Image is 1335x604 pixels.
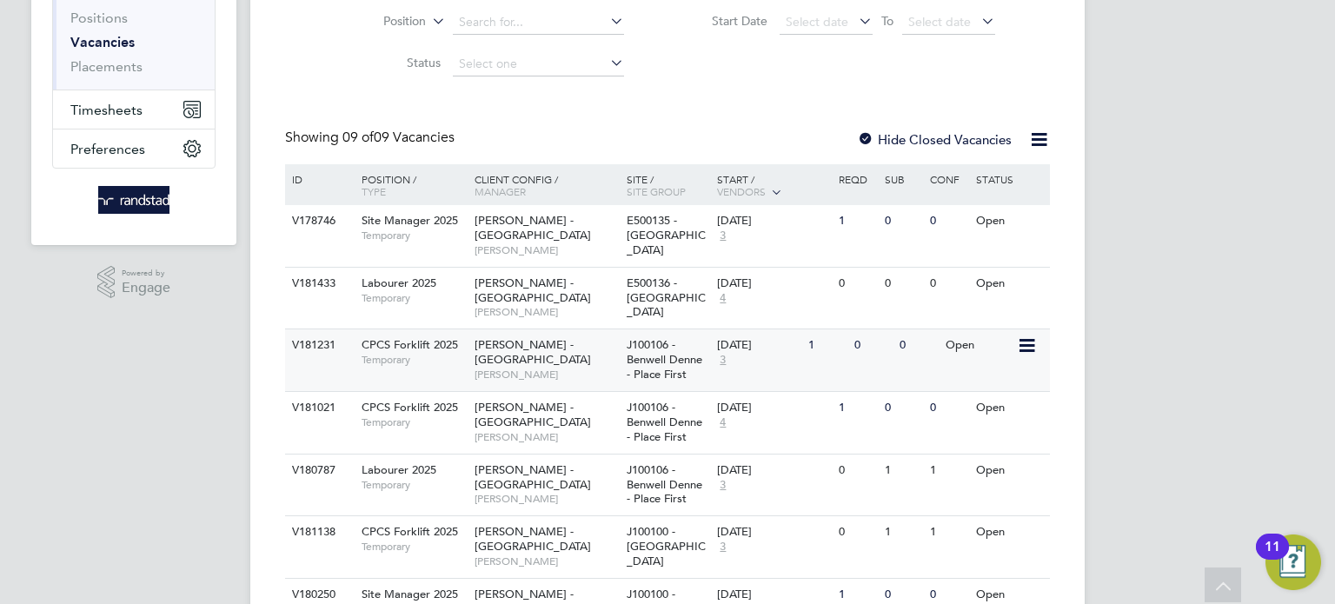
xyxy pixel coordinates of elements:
[362,229,466,242] span: Temporary
[804,329,849,362] div: 1
[70,58,143,75] a: Placements
[972,164,1047,194] div: Status
[475,462,591,492] span: [PERSON_NAME] - [GEOGRAPHIC_DATA]
[627,275,706,320] span: E500136 - [GEOGRAPHIC_DATA]
[926,164,971,194] div: Conf
[475,184,526,198] span: Manager
[362,587,458,601] span: Site Manager 2025
[717,338,800,353] div: [DATE]
[362,291,466,305] span: Temporary
[362,400,458,415] span: CPCS Forklift 2025
[470,164,622,206] div: Client Config /
[362,415,466,429] span: Temporary
[972,268,1047,300] div: Open
[627,213,706,257] span: E500135 - [GEOGRAPHIC_DATA]
[717,353,728,368] span: 3
[717,291,728,306] span: 4
[717,184,766,198] span: Vendors
[717,478,728,493] span: 3
[880,455,926,487] div: 1
[627,524,706,568] span: J100100 - [GEOGRAPHIC_DATA]
[667,13,767,29] label: Start Date
[362,462,436,477] span: Labourer 2025
[622,164,714,206] div: Site /
[70,102,143,118] span: Timesheets
[288,455,349,487] div: V180787
[926,268,971,300] div: 0
[972,516,1047,548] div: Open
[880,205,926,237] div: 0
[717,415,728,430] span: 4
[362,478,466,492] span: Temporary
[627,462,702,507] span: J100106 - Benwell Denne - Place First
[70,34,135,50] a: Vacancies
[972,455,1047,487] div: Open
[475,554,618,568] span: [PERSON_NAME]
[53,129,215,168] button: Preferences
[475,400,591,429] span: [PERSON_NAME] - [GEOGRAPHIC_DATA]
[834,392,880,424] div: 1
[288,329,349,362] div: V181231
[713,164,834,208] div: Start /
[288,516,349,548] div: V181138
[53,90,215,129] button: Timesheets
[341,55,441,70] label: Status
[786,14,848,30] span: Select date
[834,455,880,487] div: 0
[972,392,1047,424] div: Open
[362,524,458,539] span: CPCS Forklift 2025
[70,141,145,157] span: Preferences
[288,205,349,237] div: V178746
[717,229,728,243] span: 3
[926,392,971,424] div: 0
[834,164,880,194] div: Reqd
[475,305,618,319] span: [PERSON_NAME]
[717,463,830,478] div: [DATE]
[850,329,895,362] div: 0
[926,516,971,548] div: 1
[627,337,702,382] span: J100106 - Benwell Denne - Place First
[717,276,830,291] div: [DATE]
[475,337,591,367] span: [PERSON_NAME] - [GEOGRAPHIC_DATA]
[288,268,349,300] div: V181433
[972,205,1047,237] div: Open
[475,492,618,506] span: [PERSON_NAME]
[453,10,624,35] input: Search for...
[926,455,971,487] div: 1
[475,275,591,305] span: [PERSON_NAME] - [GEOGRAPHIC_DATA]
[1265,534,1321,590] button: Open Resource Center, 11 new notifications
[717,587,830,602] div: [DATE]
[70,10,128,26] a: Positions
[627,184,686,198] span: Site Group
[362,353,466,367] span: Temporary
[717,214,830,229] div: [DATE]
[288,164,349,194] div: ID
[362,337,458,352] span: CPCS Forklift 2025
[122,281,170,295] span: Engage
[362,275,436,290] span: Labourer 2025
[717,401,830,415] div: [DATE]
[880,516,926,548] div: 1
[1265,547,1280,569] div: 11
[880,164,926,194] div: Sub
[857,131,1012,148] label: Hide Closed Vacancies
[362,540,466,554] span: Temporary
[285,129,458,147] div: Showing
[326,13,426,30] label: Position
[475,243,618,257] span: [PERSON_NAME]
[834,516,880,548] div: 0
[895,329,940,362] div: 0
[908,14,971,30] span: Select date
[362,184,386,198] span: Type
[717,540,728,554] span: 3
[876,10,899,32] span: To
[342,129,374,146] span: 09 of
[349,164,470,206] div: Position /
[717,525,830,540] div: [DATE]
[475,213,591,242] span: [PERSON_NAME] - [GEOGRAPHIC_DATA]
[880,268,926,300] div: 0
[362,213,458,228] span: Site Manager 2025
[834,205,880,237] div: 1
[627,400,702,444] span: J100106 - Benwell Denne - Place First
[475,430,618,444] span: [PERSON_NAME]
